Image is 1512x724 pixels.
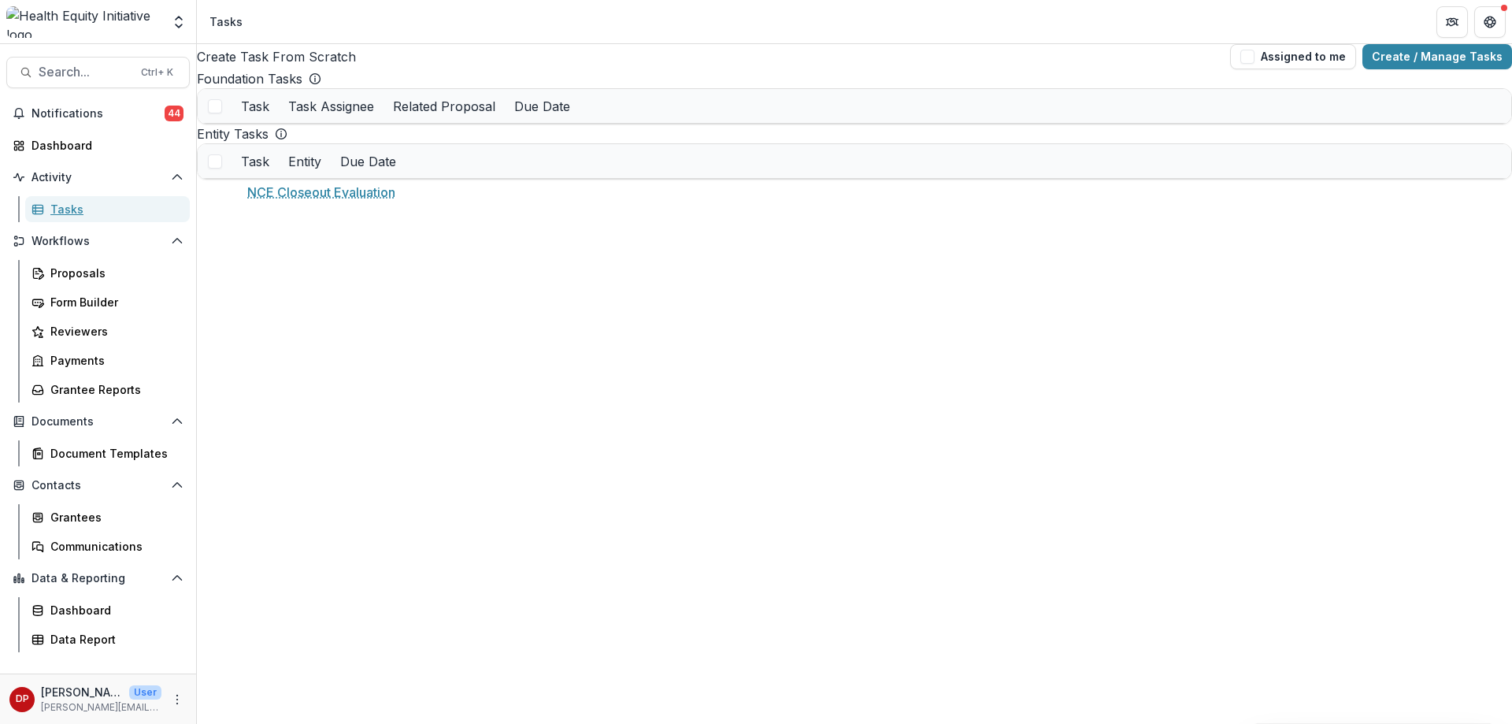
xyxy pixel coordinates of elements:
button: Partners [1436,6,1468,38]
span: 44 [165,106,183,121]
div: Task Assignee [279,89,384,123]
span: Data & Reporting [31,572,165,585]
div: Proposals [50,265,177,281]
button: Open entity switcher [168,6,190,38]
button: Open Contacts [6,473,190,498]
div: Ctrl + K [138,64,176,81]
button: Notifications44 [6,101,190,126]
a: Payments [25,347,190,373]
div: Document Templates [50,445,177,462]
div: Grantee Reports [50,381,177,398]
a: Grantees [25,504,190,530]
div: Dashboard [31,137,177,154]
span: Activity [31,171,165,184]
button: More [168,690,187,709]
a: Grantee Reports [25,377,190,403]
div: Tasks [50,201,177,217]
p: User [129,685,161,700]
div: Task Assignee [279,97,384,116]
div: Entity [279,144,331,178]
div: Tasks [209,13,243,30]
div: Related Proposal [384,97,505,116]
a: Tasks [25,196,190,222]
a: Proposals [25,260,190,286]
span: Documents [31,415,165,429]
div: Due Date [331,152,406,171]
div: Due Date [331,144,406,178]
div: Due Date [505,97,580,116]
div: Task [232,97,279,116]
p: Foundation Tasks [197,69,302,88]
span: Search... [39,65,132,80]
nav: breadcrumb [203,10,249,33]
div: Grantees [50,509,177,525]
div: Task [232,89,279,123]
div: Payments [50,352,177,369]
a: Form Builder [25,289,190,315]
p: [PERSON_NAME][EMAIL_ADDRESS][PERSON_NAME][DATE][DOMAIN_NAME] [41,700,161,715]
div: Reviewers [50,323,177,340]
div: Dr. Janel Pasley [16,694,29,704]
a: Dashboard [6,132,190,158]
p: Entity Tasks [197,124,269,143]
span: Workflows [31,235,165,248]
button: Assigned to me [1230,44,1356,69]
a: Create / Manage Tasks [1362,44,1512,69]
button: Open Activity [6,165,190,190]
img: Health Equity Initiative logo [6,6,161,38]
button: Open Documents [6,409,190,434]
a: Create Task From Scratch [197,47,356,66]
div: Related Proposal [384,89,505,123]
a: Communications [25,533,190,559]
div: Communications [50,538,177,555]
a: Dashboard [25,597,190,623]
div: Due Date [505,89,580,123]
div: Data Report [50,631,177,648]
a: Data Report [25,626,190,652]
button: Open Data & Reporting [6,566,190,591]
div: Form Builder [50,294,177,310]
button: Open Workflows [6,228,190,254]
div: Task [232,144,279,178]
p: [PERSON_NAME] [41,684,123,700]
span: Notifications [31,107,165,121]
a: Document Templates [25,440,190,466]
button: Get Help [1474,6,1506,38]
div: Dashboard [50,602,177,618]
button: Search... [6,57,190,88]
span: Contacts [31,479,165,492]
div: Task [232,152,279,171]
div: Entity [279,152,331,171]
a: Reviewers [25,318,190,344]
a: NCE Closeout Evaluation [247,183,395,202]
